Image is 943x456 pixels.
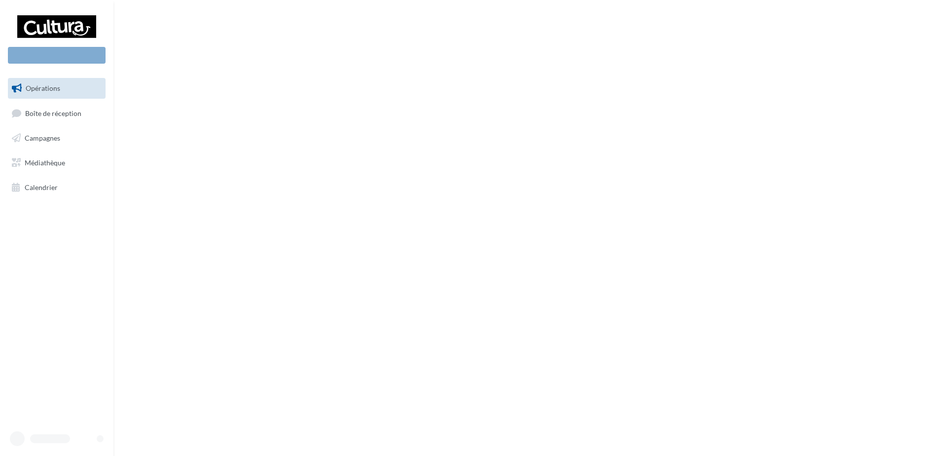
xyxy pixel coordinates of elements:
span: Opérations [26,84,60,92]
a: Boîte de réception [6,103,108,124]
span: Médiathèque [25,158,65,167]
span: Campagnes [25,134,60,142]
a: Calendrier [6,177,108,198]
a: Médiathèque [6,152,108,173]
a: Campagnes [6,128,108,149]
div: Nouvelle campagne [8,47,106,64]
a: Opérations [6,78,108,99]
span: Boîte de réception [25,109,81,117]
span: Calendrier [25,183,58,191]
